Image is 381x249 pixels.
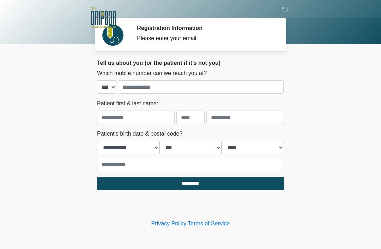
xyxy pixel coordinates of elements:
label: Patient's birth date & postal code? [97,130,182,138]
a: Terms of Service [188,220,230,226]
label: Which mobile number can we reach you at? [97,69,207,77]
h2: Tell us about you (or the patient if it's not you) [97,60,284,66]
label: Patient first & last name: [97,99,158,108]
div: Please enter your email [137,34,273,43]
img: The DRIPBaR - Alamo Heights Logo [90,5,116,30]
a: Privacy Policy [151,220,187,226]
a: | [186,220,188,226]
